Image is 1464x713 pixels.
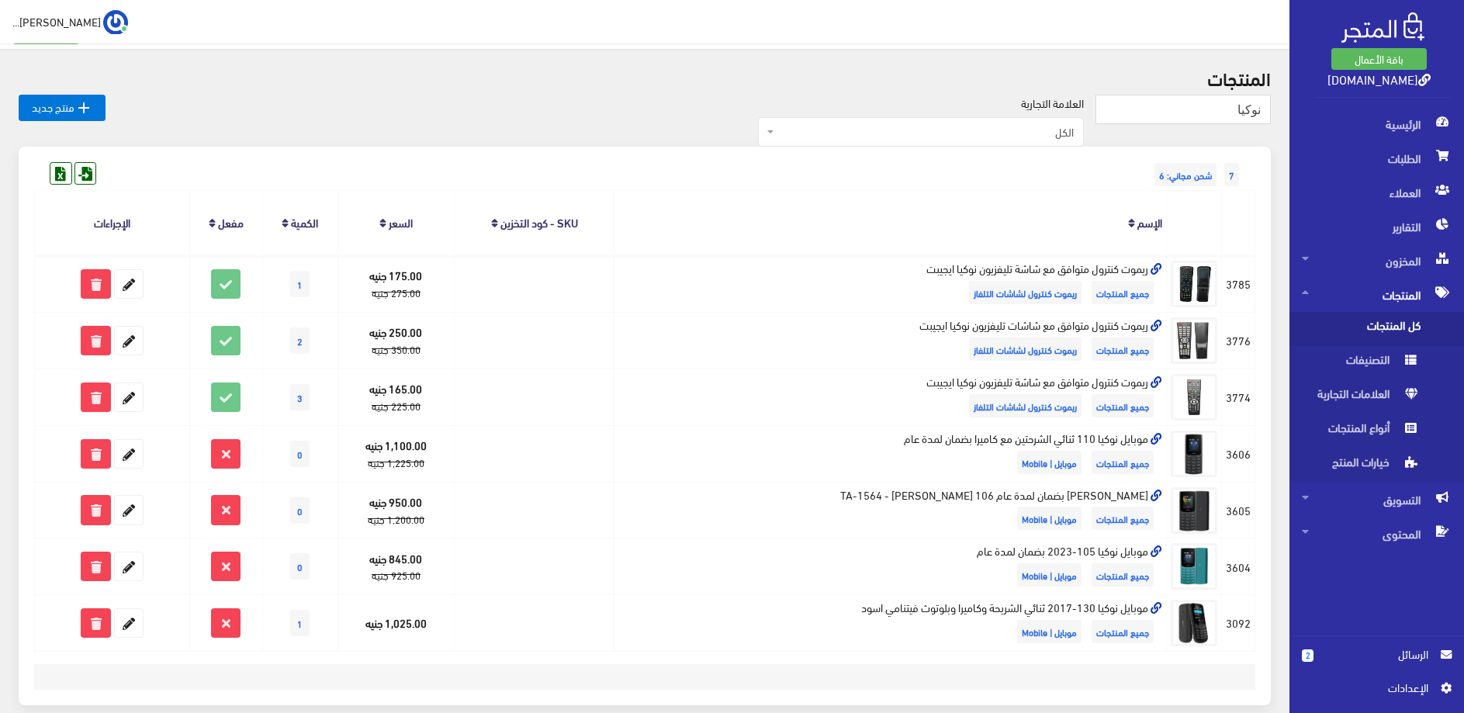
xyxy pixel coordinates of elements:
span: العلامات التجارية [1302,380,1420,414]
a: 2 الرسائل [1302,646,1452,679]
img: . [1341,12,1424,43]
span: موبايل | Mobile [1017,451,1082,474]
a: منتج جديد [19,95,106,121]
td: 1,025.00 جنيه [337,595,455,652]
span: 2 [290,327,310,354]
span: ريموت كنترول لشاشات التلفاز [969,394,1082,417]
td: 1,100.00 جنيه [337,425,455,482]
span: 0 [290,553,310,580]
strike: 1,225.00 جنيه [368,453,424,472]
span: جميع المنتجات [1092,620,1154,643]
span: جميع المنتجات [1092,451,1154,474]
span: الكل [758,117,1084,147]
a: الطلبات [1289,141,1464,175]
span: التصنيفات [1302,346,1420,380]
span: 2 [1302,649,1313,662]
span: العملاء [1302,175,1452,209]
span: المنتجات [1302,278,1452,312]
img: rymot-kntrol-mtoafk-maa-shash-tlyfzyon-nokya-aygybt.jpg [1171,374,1217,421]
span: جميع المنتجات [1092,337,1154,361]
td: 3776 [1222,313,1255,369]
span: كل المنتجات [1302,312,1420,346]
td: ريموت كنترول متوافق مع شاشة تليفزيون نوكيا ايجيبت [614,255,1166,312]
span: التقارير [1302,209,1452,244]
td: 3605 [1222,482,1255,538]
a: المنتجات [1289,278,1464,312]
img: ... [103,10,128,35]
input: بحث... [1095,95,1271,124]
td: موبايل نوكيا 130-2017 ثنائي الشريحة وكاميرا وبلوتوث فيتنامي اسود [614,595,1166,652]
span: 0 [290,497,310,524]
th: الإجراءات [35,191,190,255]
td: 950.00 جنيه [337,482,455,538]
a: أنواع المنتجات [1289,414,1464,448]
td: موبايل نوكيا 105-2023 بضمان لمدة عام [614,538,1166,595]
span: خيارات المنتج [1302,448,1420,483]
td: 3092 [1222,595,1255,652]
img: rymot-kntrol-mtoafk-maa-shash-tlyfzyon-nokya-aygybt.jpg [1171,261,1217,307]
strike: 925.00 جنيه [372,566,421,584]
img: mobayl-nokya-106-ta-1564-asod-fhmy.jpg [1171,487,1217,534]
img: mobayl-nokya-105-2023-bdman-lmd-aaam.jpg [1171,543,1217,590]
span: جميع المنتجات [1092,281,1154,304]
span: 7 [1224,163,1239,186]
a: باقة الأعمال [1331,48,1427,70]
a: الرئيسية [1289,107,1464,141]
span: موبايل | Mobile [1017,507,1082,530]
span: [PERSON_NAME]... [12,12,101,31]
img: mobayl-nokya-130-2017-thnayy-alshryh-okamyra-oblototh-fytnamy-asod.jpg [1171,600,1217,646]
a: SKU - كود التخزين [500,211,578,233]
i:  [74,99,93,117]
span: ريموت كنترول لشاشات التلفاز [969,337,1082,361]
a: خيارات المنتج [1289,448,1464,483]
span: الرئيسية [1302,107,1452,141]
span: شحن مجاني: 6 [1154,163,1217,186]
img: mobayl-nokya-110-thnayy-alshrhtyn-maa-kamyra-bdman-lmd-aaam.jpg [1171,431,1217,477]
span: المخزون [1302,244,1452,278]
a: اﻹعدادات [1302,679,1452,704]
td: 3785 [1222,255,1255,312]
td: 3604 [1222,538,1255,595]
a: التصنيفات [1289,346,1464,380]
td: ريموت كنترول متوافق مع شاشات تليفزيون نوكيا ايجيبت [614,313,1166,369]
span: اﻹعدادات [1314,679,1428,696]
a: السعر [389,211,413,233]
span: التسويق [1302,483,1452,517]
span: موبايل | Mobile [1017,563,1082,587]
span: موبايل | Mobile [1017,620,1082,643]
a: العملاء [1289,175,1464,209]
iframe: Drift Widget Chat Controller [19,607,78,666]
td: [PERSON_NAME] بضمان لمدة عام 106 TA-1564 - [PERSON_NAME] [614,482,1166,538]
a: ... [PERSON_NAME]... [12,9,128,34]
td: 3774 [1222,369,1255,425]
strike: 225.00 جنيه [372,396,421,415]
a: [DOMAIN_NAME] [1327,67,1431,90]
a: كل المنتجات [1289,312,1464,346]
span: 0 [290,441,310,467]
td: موبايل نوكيا 110 ثنائي الشرحتين مع كاميرا بضمان لمدة عام [614,425,1166,482]
span: جميع المنتجات [1092,563,1154,587]
label: العلامة التجارية [1021,95,1084,112]
span: ريموت كنترول لشاشات التلفاز [969,281,1082,304]
span: المحتوى [1302,517,1452,551]
span: جميع المنتجات [1092,507,1154,530]
span: 1 [290,271,310,297]
span: الكل [777,124,1074,140]
a: العلامات التجارية [1289,380,1464,414]
a: مفعل [218,211,244,233]
td: 165.00 جنيه [337,369,455,425]
strike: 350.00 جنيه [372,340,421,358]
h2: المنتجات [19,67,1271,88]
td: 3606 [1222,425,1255,482]
span: 3 [290,384,310,410]
a: الإسم [1137,211,1162,233]
a: المخزون [1289,244,1464,278]
a: الكمية [291,211,318,233]
td: 845.00 جنيه [337,538,455,595]
a: التقارير [1289,209,1464,244]
span: 1 [290,610,310,636]
td: 250.00 جنيه [337,313,455,369]
strike: 1,200.00 جنيه [368,510,424,528]
span: جميع المنتجات [1092,394,1154,417]
strike: 275.00 جنيه [372,283,421,302]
